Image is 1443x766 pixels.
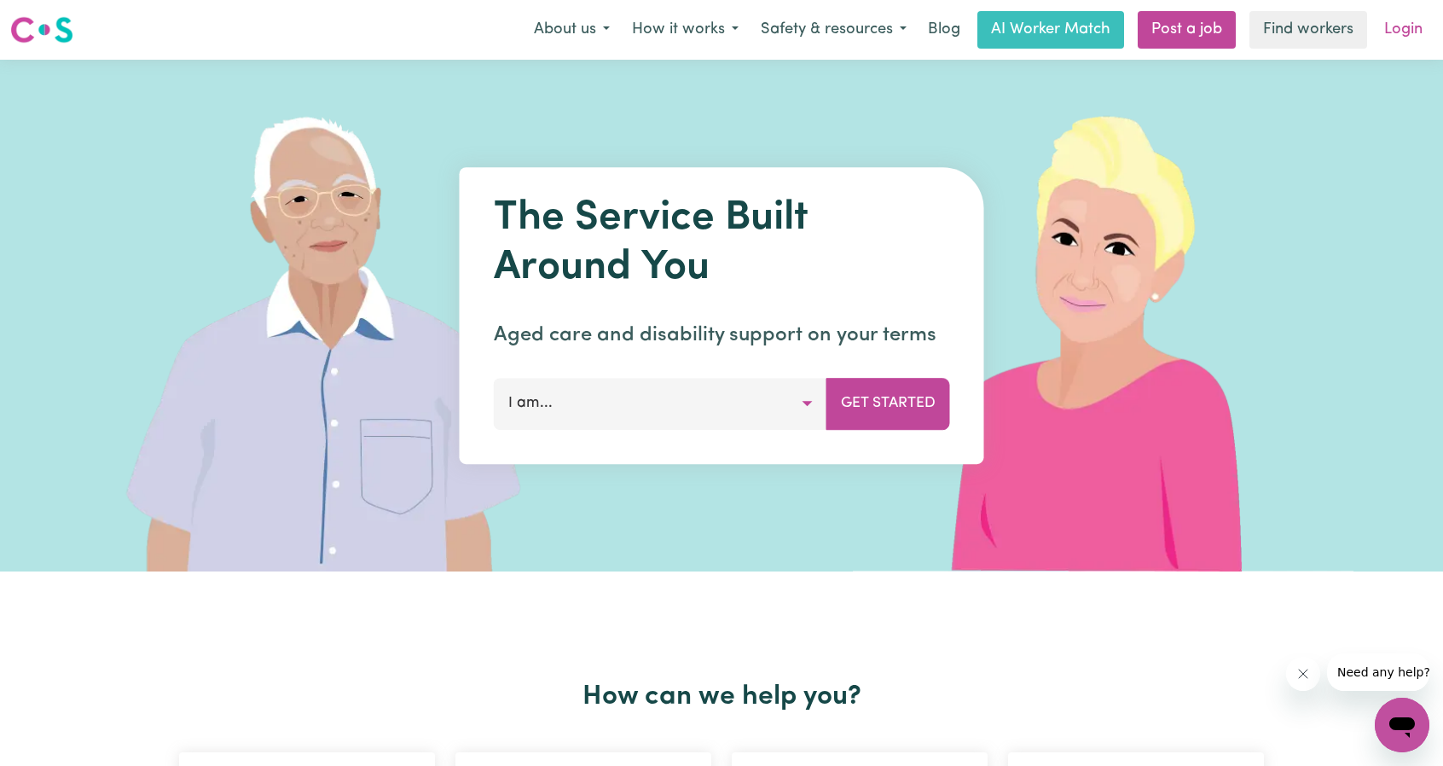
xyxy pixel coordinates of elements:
a: Careseekers logo [10,10,73,49]
a: Post a job [1138,11,1236,49]
button: I am... [494,378,827,429]
iframe: Message from company [1327,653,1429,691]
iframe: Close message [1286,657,1320,691]
img: Careseekers logo [10,15,73,45]
a: AI Worker Match [977,11,1124,49]
a: Blog [918,11,971,49]
span: Need any help? [10,12,103,26]
a: Login [1374,11,1433,49]
button: About us [523,12,621,48]
p: Aged care and disability support on your terms [494,320,950,351]
button: Safety & resources [750,12,918,48]
h1: The Service Built Around You [494,194,950,293]
h2: How can we help you? [169,681,1274,713]
button: Get Started [826,378,950,429]
iframe: Button to launch messaging window [1375,698,1429,752]
button: How it works [621,12,750,48]
a: Find workers [1249,11,1367,49]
